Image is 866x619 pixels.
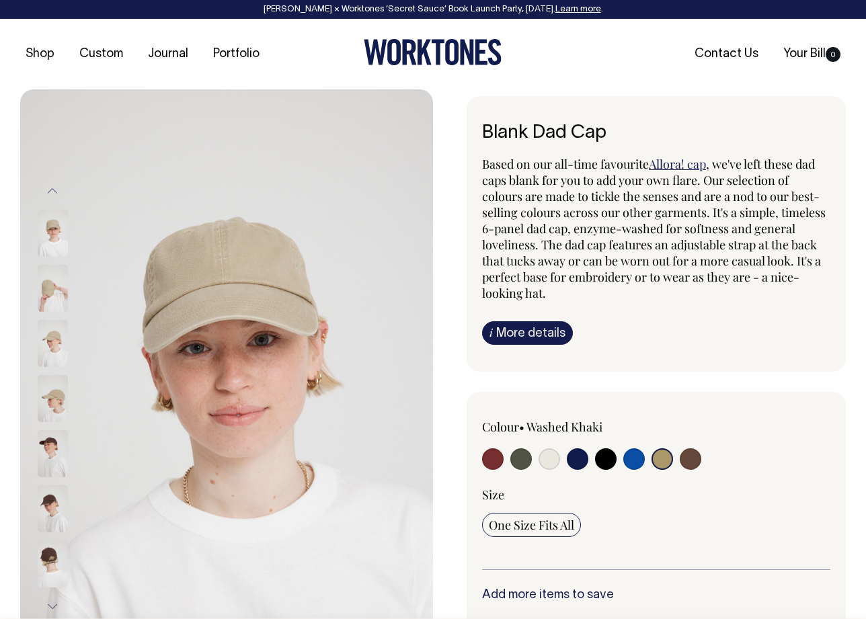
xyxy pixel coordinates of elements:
[38,430,68,477] img: espresso
[489,325,493,339] span: i
[38,320,68,367] img: washed-khaki
[20,43,60,65] a: Shop
[482,321,573,345] a: iMore details
[143,43,194,65] a: Journal
[208,43,265,65] a: Portfolio
[482,156,649,172] span: Based on our all-time favourite
[38,265,68,312] img: washed-khaki
[482,156,826,301] span: , we've left these dad caps blank for you to add your own flare. Our selection of colours are mad...
[13,5,853,14] div: [PERSON_NAME] × Worktones ‘Secret Sauce’ Book Launch Party, [DATE]. .
[38,540,68,587] img: espresso
[74,43,128,65] a: Custom
[519,419,524,435] span: •
[489,517,574,533] span: One Size Fits All
[38,210,68,257] img: washed-khaki
[526,419,602,435] label: Washed Khaki
[42,176,63,206] button: Previous
[38,375,68,422] img: washed-khaki
[482,513,581,537] input: One Size Fits All
[649,156,706,172] a: Allora! cap
[482,419,621,435] div: Colour
[555,5,601,13] a: Learn more
[689,43,764,65] a: Contact Us
[38,485,68,532] img: espresso
[826,47,840,62] span: 0
[778,43,846,65] a: Your Bill0
[482,589,830,602] h6: Add more items to save
[482,123,830,144] h6: Blank Dad Cap
[482,487,830,503] div: Size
